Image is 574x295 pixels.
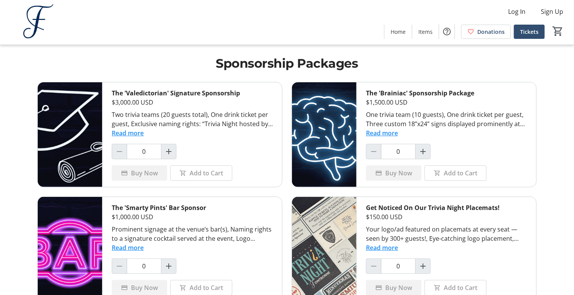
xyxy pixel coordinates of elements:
button: Increment by one [161,259,176,273]
button: Increment by one [161,144,176,159]
div: $3,000.00 USD [112,98,273,107]
a: Donations [461,25,511,39]
button: Read more [366,128,398,138]
a: Tickets [514,25,545,39]
div: The 'Brainiac' Sponsorship Package [366,88,527,98]
button: Read more [112,128,144,138]
div: $1,000.00 USD [112,212,273,222]
input: The 'Smarty Pints' Bar Sponsor Quantity [127,258,161,274]
input: Get Noticed On Our Trivia Night Placemats! Quantity [381,258,416,274]
img: Fontbonne, The Early College of Boston's Logo [5,3,73,42]
div: $150.00 USD [366,212,527,222]
div: The 'Smarty Pints' Bar Sponsor [112,203,273,212]
div: Prominent signage at the venue’s bar(s), Naming rights to a signature cocktail served at the even... [112,225,273,243]
button: Log In [502,5,532,18]
input: The 'Valedictorian' Signature Sponsorship Quantity [127,144,161,159]
a: Home [384,25,412,39]
button: Cart [551,24,565,38]
button: Read more [112,243,144,252]
button: Help [439,24,455,39]
a: Items [412,25,439,39]
div: One trivia team (10 guests), One drink ticket per guest, Three custom 18”x24” signs displayed pro... [366,110,527,128]
img: The 'Brainiac' Sponsorship Package [292,82,356,187]
div: The 'Valedictorian' Signature Sponsorship [112,88,273,98]
button: Increment by one [416,144,430,159]
span: Items [418,28,433,36]
button: Increment by one [416,259,430,273]
span: Home [391,28,406,36]
span: Tickets [520,28,539,36]
img: The 'Valedictorian' Signature Sponsorship [38,82,102,187]
button: Sign Up [535,5,569,18]
div: Your logo/ad featured on placemats at every seat — seen by 300+ guests!, Eye-catching logo placem... [366,225,527,243]
input: The 'Brainiac' Sponsorship Package Quantity [381,144,416,159]
span: Sign Up [541,7,563,16]
span: Log In [508,7,525,16]
h1: Sponsorship Packages [37,54,537,73]
div: Get Noticed On Our Trivia Night Placemats! [366,203,527,212]
div: Two trivia teams (20 guests total), One drink ticket per guest, Exclusive naming rights: “Trivia ... [112,110,273,128]
button: Read more [366,243,398,252]
div: $1,500.00 USD [366,98,527,107]
span: Donations [477,28,505,36]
